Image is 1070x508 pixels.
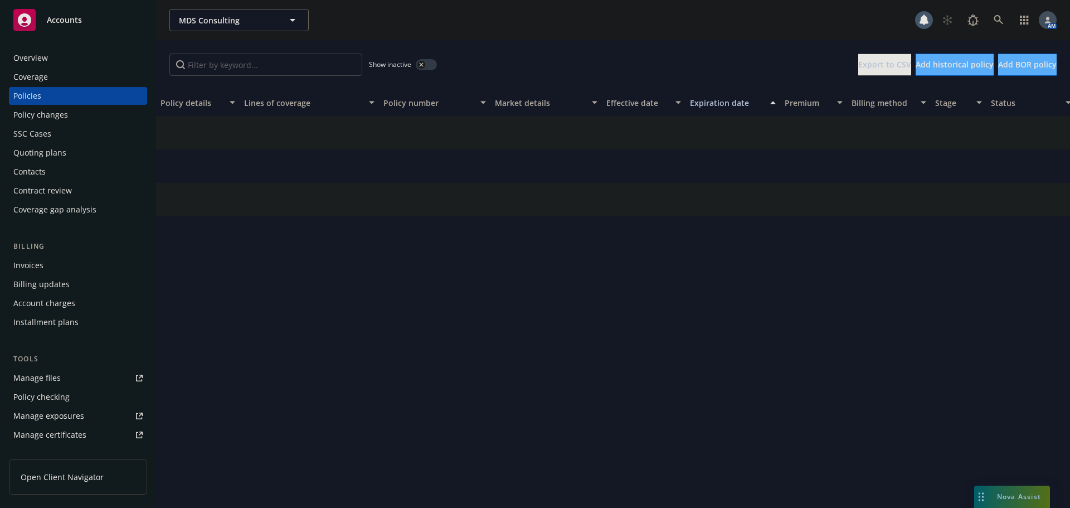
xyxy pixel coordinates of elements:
[998,59,1057,70] span: Add BOR policy
[936,9,959,31] a: Start snowing
[1013,9,1035,31] a: Switch app
[13,68,48,86] div: Coverage
[9,407,147,425] a: Manage exposures
[998,54,1057,76] button: Add BOR policy
[169,9,309,31] button: MDS Consulting
[169,54,362,76] input: Filter by keyword...
[13,275,70,293] div: Billing updates
[9,369,147,387] a: Manage files
[9,275,147,293] a: Billing updates
[9,4,147,36] a: Accounts
[935,97,970,109] div: Stage
[9,68,147,86] a: Coverage
[997,492,1041,501] span: Nova Assist
[9,201,147,219] a: Coverage gap analysis
[13,426,86,444] div: Manage certificates
[685,89,780,116] button: Expiration date
[858,54,911,76] button: Export to CSV
[13,407,84,425] div: Manage exposures
[9,388,147,406] a: Policy checking
[13,49,48,67] div: Overview
[9,294,147,312] a: Account charges
[916,54,994,76] button: Add historical policy
[13,313,79,331] div: Installment plans
[9,354,147,365] div: Tools
[858,59,911,70] span: Export to CSV
[383,97,474,109] div: Policy number
[9,313,147,331] a: Installment plans
[690,97,763,109] div: Expiration date
[13,257,43,274] div: Invoices
[244,97,362,109] div: Lines of coverage
[179,14,275,26] span: MDS Consulting
[606,97,669,109] div: Effective date
[13,445,70,463] div: Manage claims
[369,60,411,69] span: Show inactive
[13,163,46,181] div: Contacts
[495,97,585,109] div: Market details
[9,106,147,124] a: Policy changes
[13,182,72,200] div: Contract review
[974,486,1050,508] button: Nova Assist
[13,369,61,387] div: Manage files
[13,125,51,143] div: SSC Cases
[962,9,984,31] a: Report a Bug
[47,16,82,25] span: Accounts
[13,87,41,105] div: Policies
[379,89,490,116] button: Policy number
[931,89,986,116] button: Stage
[9,87,147,105] a: Policies
[9,241,147,252] div: Billing
[9,182,147,200] a: Contract review
[9,426,147,444] a: Manage certificates
[13,201,96,219] div: Coverage gap analysis
[9,445,147,463] a: Manage claims
[21,471,104,483] span: Open Client Navigator
[13,106,68,124] div: Policy changes
[160,97,223,109] div: Policy details
[13,144,66,162] div: Quoting plans
[974,486,988,508] div: Drag to move
[991,97,1059,109] div: Status
[9,257,147,274] a: Invoices
[780,89,847,116] button: Premium
[9,163,147,181] a: Contacts
[847,89,931,116] button: Billing method
[156,89,240,116] button: Policy details
[785,97,830,109] div: Premium
[240,89,379,116] button: Lines of coverage
[988,9,1010,31] a: Search
[852,97,914,109] div: Billing method
[13,294,75,312] div: Account charges
[9,144,147,162] a: Quoting plans
[490,89,602,116] button: Market details
[9,49,147,67] a: Overview
[916,59,994,70] span: Add historical policy
[602,89,685,116] button: Effective date
[13,388,70,406] div: Policy checking
[9,125,147,143] a: SSC Cases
